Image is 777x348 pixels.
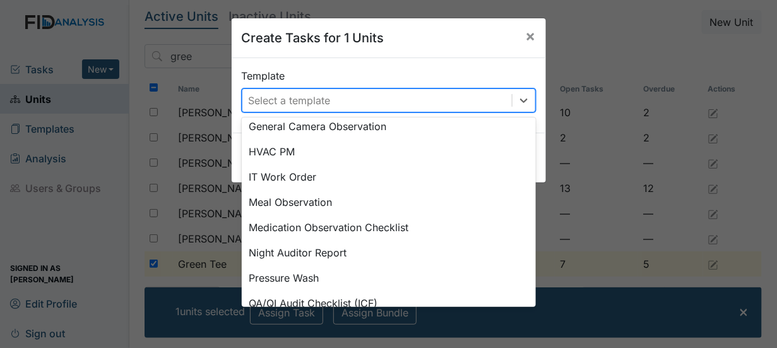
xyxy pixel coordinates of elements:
[526,27,536,45] span: ×
[242,189,536,215] div: Meal Observation
[242,139,536,164] div: HVAC PM
[242,215,536,240] div: Medication Observation Checklist
[249,93,331,108] div: Select a template
[242,28,384,47] h5: Create Tasks for 1 Units
[242,240,536,265] div: Night Auditor Report
[242,114,536,139] div: General Camera Observation
[242,291,536,316] div: QA/QI Audit Checklist (ICF)
[242,164,536,189] div: IT Work Order
[242,265,536,291] div: Pressure Wash
[242,68,285,83] label: Template
[516,18,546,54] button: Close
